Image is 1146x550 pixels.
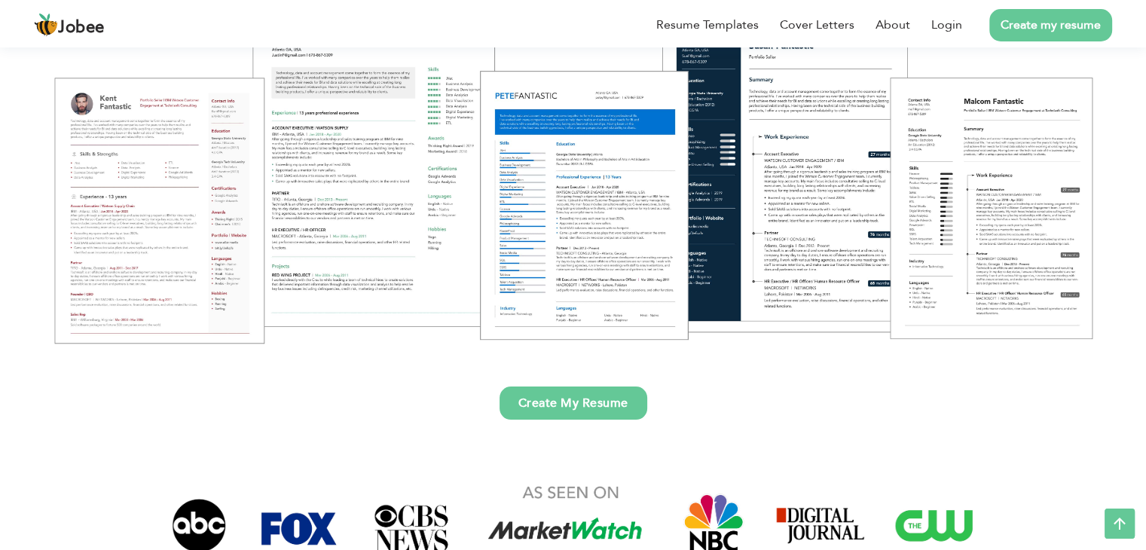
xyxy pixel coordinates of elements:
a: Resume Templates [656,16,759,34]
span: Jobee [58,20,105,36]
a: Create my resume [989,9,1112,41]
img: jobee.io [34,13,58,37]
a: Jobee [34,13,105,37]
a: Create My Resume [500,387,647,420]
a: About [876,16,910,34]
a: Cover Letters [780,16,854,34]
a: Login [931,16,962,34]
